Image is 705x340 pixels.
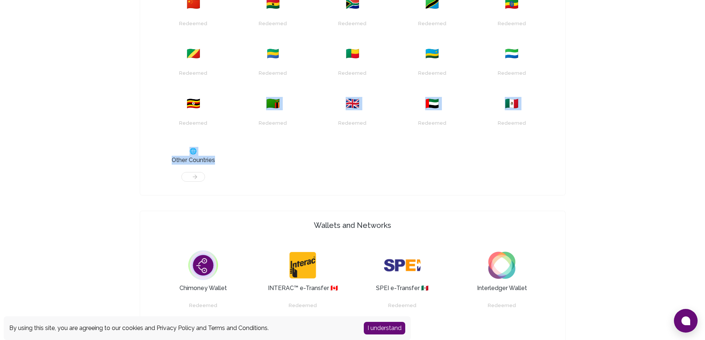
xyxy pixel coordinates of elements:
button: Open chat window [674,309,698,333]
span: 🇬🇧 [346,97,359,110]
h3: SPEI e-Transfer 🇲🇽 [376,284,429,293]
span: 🇺🇬 [187,97,200,110]
span: 🇨🇬 [187,47,200,60]
a: Terms and Conditions [208,324,268,331]
h3: Other Countries [172,156,215,165]
span: 🇷🇼 [425,47,439,60]
span: 🌐 [189,147,197,156]
h3: Chimoney Wallet [179,284,227,293]
div: By using this site, you are agreeing to our cookies and and . [9,324,353,333]
img: dollar globe [185,247,222,284]
span: 🇦🇪 [425,97,439,110]
h3: INTERAC™ e-Transfer 🇨🇦 [268,284,338,293]
img: dollar globe [284,247,321,284]
span: 🇿🇲 [266,97,280,110]
button: Accept cookies [364,322,405,334]
span: 🇧🇯 [346,47,359,60]
img: dollar globe [384,247,421,284]
span: 🇬🇦 [266,47,280,60]
span: 🇲🇽 [505,97,518,110]
img: dollar globe [483,247,520,284]
h4: Wallets and Networks [143,220,562,230]
h3: Interledger Wallet [477,284,527,293]
span: 🇸🇱 [505,47,518,60]
a: Privacy Policy [157,324,195,331]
